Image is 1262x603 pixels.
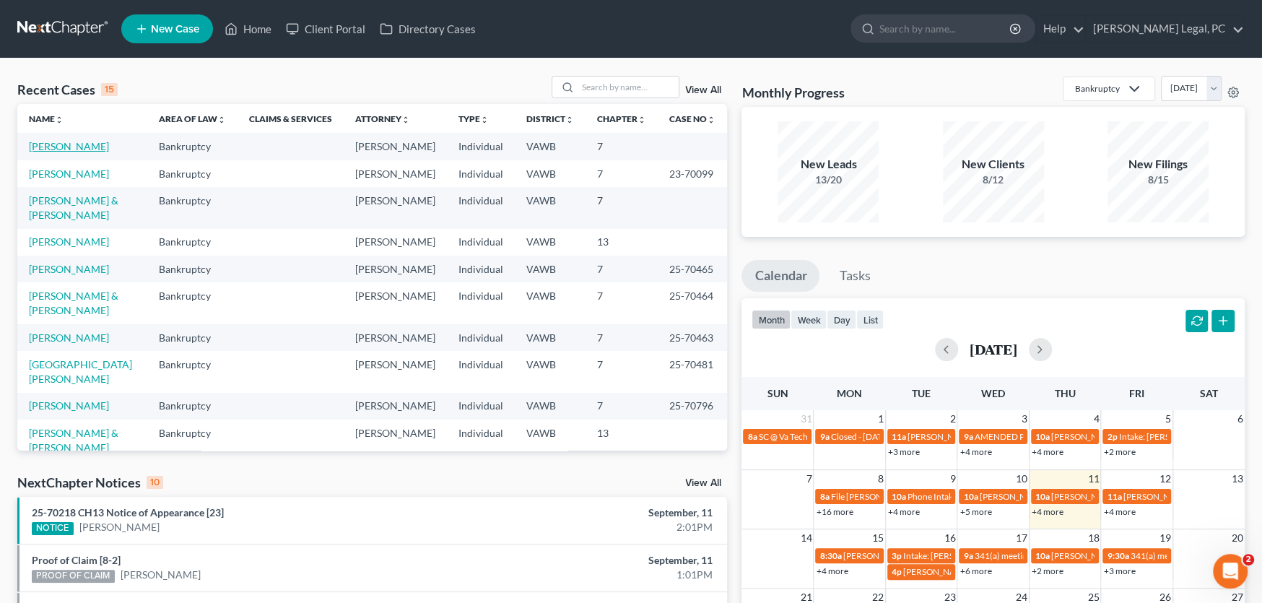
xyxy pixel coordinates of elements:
span: 7 [804,470,813,487]
div: New Filings [1107,156,1209,173]
span: 3 [1020,410,1029,428]
i: unfold_more [565,116,574,124]
i: unfold_more [401,116,410,124]
td: [PERSON_NAME] [344,393,447,420]
span: 4p [892,566,902,577]
a: Typeunfold_more [458,113,489,124]
span: Closed - [DATE] - Closed [830,431,921,442]
span: [PERSON_NAME] - review Bland County J&DR [843,550,1018,561]
td: 23-70099 [658,160,727,187]
span: 10a [892,491,906,502]
td: Individual [447,187,515,228]
span: 19 [1158,529,1172,547]
span: 10 [1014,470,1029,487]
span: Fri [1129,387,1144,399]
a: +3 more [888,446,920,457]
td: Individual [447,229,515,256]
td: [PERSON_NAME] [344,324,447,351]
a: [GEOGRAPHIC_DATA][PERSON_NAME] [29,358,132,385]
div: September, 11 [495,553,713,568]
span: 11a [892,431,906,442]
a: [PERSON_NAME] [121,568,201,582]
span: Sun [767,387,788,399]
span: 17 [1014,529,1029,547]
a: [PERSON_NAME] Legal, PC [1086,16,1244,42]
td: Individual [447,351,515,392]
iframe: Intercom live chat [1213,554,1248,589]
td: VAWB [515,133,586,160]
td: Bankruptcy [147,393,238,420]
td: Bankruptcy [147,324,238,351]
a: +4 more [816,565,848,576]
div: September, 11 [495,506,713,520]
div: 2:01PM [495,520,713,534]
span: 20 [1230,529,1245,547]
a: Districtunfold_more [526,113,574,124]
span: 4 [1092,410,1100,428]
h2: [DATE] [970,342,1017,357]
span: 31 [798,410,813,428]
a: +4 more [959,446,991,457]
span: 10a [1035,550,1050,561]
td: [PERSON_NAME] [344,351,447,392]
button: day [827,310,856,329]
div: 13/20 [778,173,879,187]
td: [PERSON_NAME] [344,187,447,228]
span: Tue [912,387,931,399]
td: Bankruptcy [147,229,238,256]
a: Tasks [826,260,883,292]
a: +16 more [816,506,853,517]
span: SC @ Va Tech [758,431,807,442]
span: 9a [963,550,972,561]
span: 12 [1158,470,1172,487]
button: month [752,310,791,329]
td: VAWB [515,420,586,461]
a: [PERSON_NAME] [29,399,109,412]
a: +4 more [1032,506,1063,517]
td: [PERSON_NAME] [344,133,447,160]
span: 16 [942,529,957,547]
td: VAWB [515,282,586,324]
span: 10a [963,491,978,502]
td: 25-70463 [658,324,727,351]
span: 6 [1236,410,1245,428]
i: unfold_more [707,116,715,124]
div: 8/15 [1107,173,1209,187]
span: [PERSON_NAME] to sign [908,431,1001,442]
span: 5 [1164,410,1172,428]
td: Individual [447,420,515,461]
td: Bankruptcy [147,256,238,282]
td: 7 [586,351,658,392]
span: 3p [892,550,902,561]
button: week [791,310,827,329]
div: 8/12 [943,173,1044,187]
td: 7 [586,133,658,160]
td: 7 [586,282,658,324]
a: +6 more [959,565,991,576]
td: [PERSON_NAME] [344,282,447,324]
div: 10 [147,476,163,489]
td: VAWB [515,187,586,228]
div: NOTICE [32,522,74,535]
span: 15 [871,529,885,547]
a: [PERSON_NAME] & [PERSON_NAME] [29,194,118,221]
a: +3 more [1103,565,1135,576]
span: File [PERSON_NAME] Plan [830,491,931,502]
td: 7 [586,187,658,228]
td: 25-70796 [658,393,727,420]
input: Search by name... [879,15,1011,42]
td: Bankruptcy [147,351,238,392]
a: +4 more [888,506,920,517]
span: Wed [981,387,1005,399]
td: VAWB [515,229,586,256]
td: Bankruptcy [147,420,238,461]
span: 11 [1086,470,1100,487]
span: 10a [1035,431,1050,442]
a: Calendar [741,260,819,292]
div: 15 [101,83,118,96]
a: [PERSON_NAME] & [PERSON_NAME] [29,290,118,316]
div: Bankruptcy [1075,82,1120,95]
td: Individual [447,324,515,351]
td: 7 [586,393,658,420]
td: [PERSON_NAME] [344,229,447,256]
